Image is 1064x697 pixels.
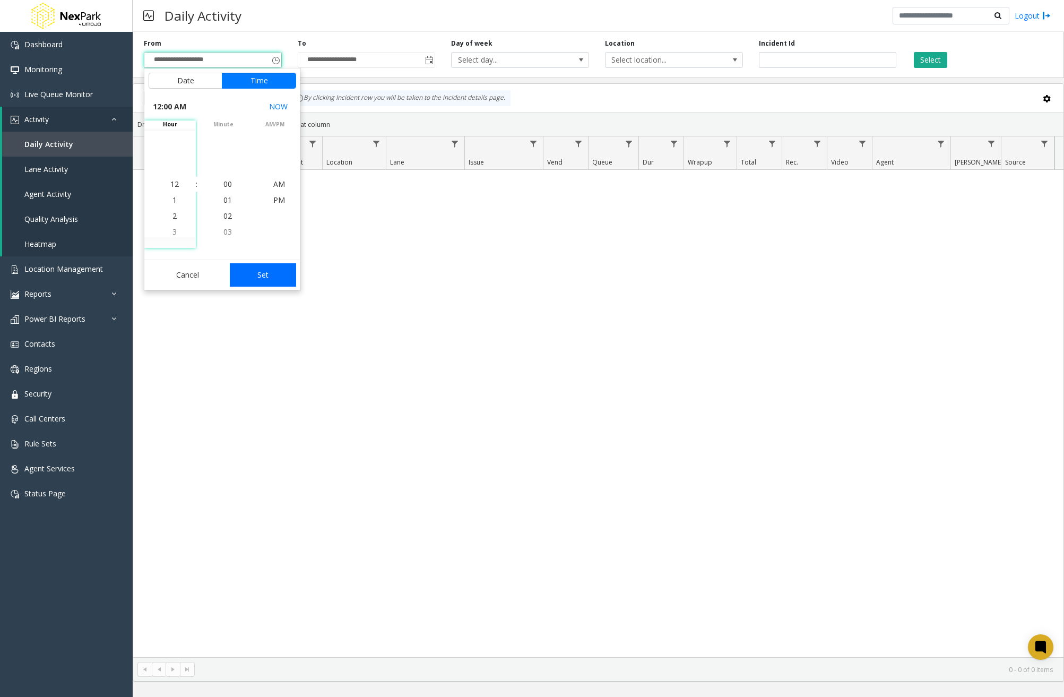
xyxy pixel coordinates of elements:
[24,414,65,424] span: Call Centers
[2,157,133,182] a: Lane Activity
[11,390,19,399] img: 'icon'
[223,211,232,221] span: 02
[159,3,247,29] h3: Daily Activity
[24,438,56,449] span: Rule Sets
[572,136,586,151] a: Vend Filter Menu
[914,52,947,68] button: Select
[144,39,161,48] label: From
[369,136,384,151] a: Location Filter Menu
[24,164,68,174] span: Lane Activity
[24,314,85,324] span: Power BI Reports
[1037,136,1052,151] a: Source Filter Menu
[11,91,19,99] img: 'icon'
[24,364,52,374] span: Regions
[230,263,297,287] button: Set
[11,465,19,474] img: 'icon'
[2,206,133,231] a: Quality Analysis
[24,89,93,99] span: Live Queue Monitor
[24,389,51,399] span: Security
[11,66,19,74] img: 'icon'
[170,179,179,189] span: 12
[24,214,78,224] span: Quality Analysis
[11,116,19,124] img: 'icon'
[223,195,232,205] span: 01
[11,440,19,449] img: 'icon'
[2,132,133,157] a: Daily Activity
[133,136,1063,657] div: Data table
[24,189,71,199] span: Agent Activity
[2,231,133,256] a: Heatmap
[273,179,285,189] span: AM
[11,365,19,374] img: 'icon'
[153,99,186,114] span: 12:00 AM
[270,53,281,67] span: Toggle popup
[469,158,484,167] span: Issue
[622,136,636,151] a: Queue Filter Menu
[306,136,320,151] a: Lot Filter Menu
[222,73,296,89] button: Time tab
[11,415,19,424] img: 'icon'
[24,264,103,274] span: Location Management
[290,90,511,106] div: By clicking Incident row you will be taken to the incident details page.
[526,136,541,151] a: Issue Filter Menu
[172,227,177,237] span: 3
[24,239,56,249] span: Heatmap
[390,158,404,167] span: Lane
[592,158,612,167] span: Queue
[24,463,75,474] span: Agent Services
[298,39,306,48] label: To
[934,136,948,151] a: Agent Filter Menu
[955,158,1003,167] span: [PERSON_NAME]
[273,195,285,205] span: PM
[24,64,62,74] span: Monitoring
[605,39,635,48] label: Location
[810,136,825,151] a: Rec. Filter Menu
[667,136,681,151] a: Dur Filter Menu
[831,158,849,167] span: Video
[223,227,232,237] span: 03
[1005,158,1026,167] span: Source
[196,179,197,190] div: :
[149,73,222,89] button: Date tab
[786,158,798,167] span: Rec.
[265,97,292,116] button: Select now
[24,39,63,49] span: Dashboard
[741,158,756,167] span: Total
[765,136,780,151] a: Total Filter Menu
[201,665,1053,674] kendo-pager-info: 0 - 0 of 0 items
[326,158,352,167] span: Location
[720,136,734,151] a: Wrapup Filter Menu
[11,340,19,349] img: 'icon'
[984,136,999,151] a: Parker Filter Menu
[452,53,561,67] span: Select day...
[24,339,55,349] span: Contacts
[759,39,795,48] label: Incident Id
[24,114,49,124] span: Activity
[172,211,177,221] span: 2
[133,115,1063,134] div: Drag a column header and drop it here to group by that column
[172,195,177,205] span: 1
[11,41,19,49] img: 'icon'
[423,53,435,67] span: Toggle popup
[144,121,196,128] span: hour
[2,107,133,132] a: Activity
[451,39,492,48] label: Day of week
[24,139,73,149] span: Daily Activity
[11,490,19,498] img: 'icon'
[11,265,19,274] img: 'icon'
[149,263,227,287] button: Cancel
[24,488,66,498] span: Status Page
[223,179,232,189] span: 00
[688,158,712,167] span: Wrapup
[2,182,133,206] a: Agent Activity
[448,136,462,151] a: Lane Filter Menu
[249,121,300,128] span: AM/PM
[11,315,19,324] img: 'icon'
[197,121,249,128] span: minute
[1015,10,1051,21] a: Logout
[1042,10,1051,21] img: logout
[547,158,563,167] span: Vend
[876,158,894,167] span: Agent
[605,53,715,67] span: Select location...
[143,3,154,29] img: pageIcon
